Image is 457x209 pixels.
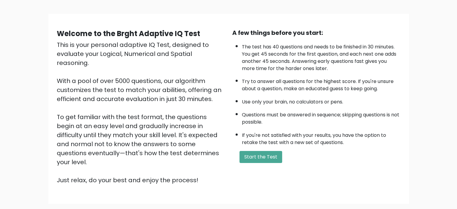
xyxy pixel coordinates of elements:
b: Welcome to the Brght Adaptive IQ Test [57,29,200,38]
li: If you're not satisfied with your results, you have the option to retake the test with a new set ... [242,129,401,146]
li: Use only your brain, no calculators or pens. [242,95,401,106]
button: Start the Test [239,151,282,163]
li: Questions must be answered in sequence; skipping questions is not possible. [242,108,401,126]
li: The test has 40 questions and needs to be finished in 30 minutes. You get 45 seconds for the firs... [242,40,401,72]
div: This is your personal adaptive IQ Test, designed to evaluate your Logical, Numerical and Spatial ... [57,40,225,185]
div: A few things before you start: [232,28,401,37]
li: Try to answer all questions for the highest score. If you're unsure about a question, make an edu... [242,75,401,92]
